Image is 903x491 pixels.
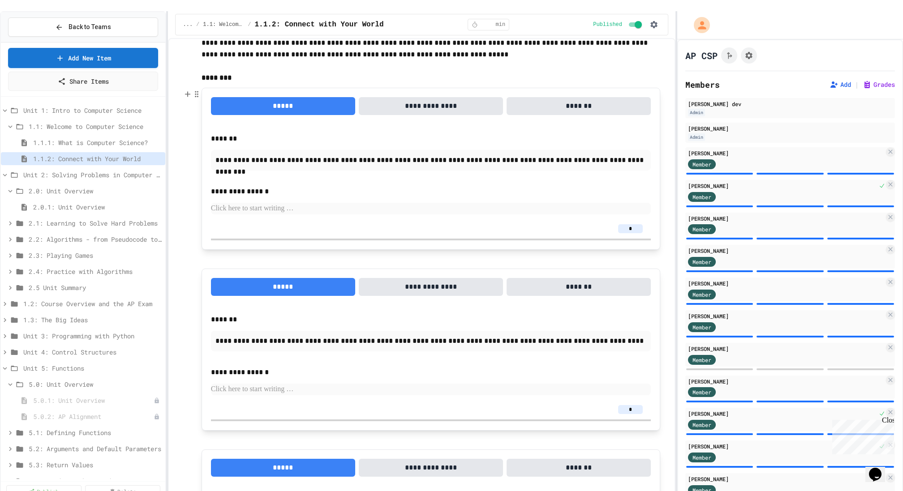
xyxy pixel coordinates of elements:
div: Admin [688,109,705,116]
div: [PERSON_NAME] [688,247,884,255]
span: Member [692,323,711,331]
span: 1.1: Welcome to Computer Science [29,122,162,131]
span: 1.2: Course Overview and the AP Exam [23,299,162,308]
div: [PERSON_NAME] [688,182,877,190]
div: [PERSON_NAME] [688,475,884,483]
iframe: chat widget [829,416,894,454]
span: Member [692,421,711,429]
span: 2.0: Unit Overview [29,186,162,196]
span: 5.3: Return Values [29,460,162,470]
span: Member [692,258,711,266]
div: [PERSON_NAME] [688,410,877,418]
div: [PERSON_NAME] [688,149,884,157]
span: 1.1.2: Connect with Your World [254,19,383,30]
span: 5.1: Defining Functions [29,428,162,437]
span: 5.0.1: Unit Overview [33,396,154,405]
span: Member [692,225,711,233]
span: Member [692,160,711,168]
span: / [248,21,251,28]
span: 5.4: Random Numbers and APIs [29,476,162,486]
span: Unit 1: Intro to Computer Science [23,106,162,115]
iframe: chat widget [865,455,894,482]
span: 1.1: Welcome to Computer Science [203,21,244,28]
span: Member [692,453,711,461]
span: | [855,79,859,90]
span: Published [593,21,622,28]
a: Add New Item [8,48,158,68]
span: 1.1.2: Connect with Your World [33,154,162,163]
span: 2.1: Learning to Solve Hard Problems [29,218,162,228]
button: Grades [863,80,895,89]
div: [PERSON_NAME] [688,214,884,222]
span: 1.1.1: What is Computer Science? [33,138,162,147]
div: Chat with us now!Close [4,4,62,57]
span: Member [692,356,711,364]
div: Admin [688,133,705,141]
span: 5.2: Arguments and Default Parameters [29,444,162,453]
span: 5.0: Unit Overview [29,380,162,389]
button: Assignment Settings [741,47,757,64]
span: / [196,21,199,28]
h1: AP CSP [685,49,718,62]
h2: Members [685,78,720,91]
span: 1.3: The Big Ideas [23,315,162,324]
span: Unit 5: Functions [23,363,162,373]
span: 2.3: Playing Games [29,251,162,260]
div: My Account [684,15,712,35]
div: Unpublished [154,414,160,420]
span: Member [692,290,711,299]
span: Unit 2: Solving Problems in Computer Science [23,170,162,179]
span: 5.0.2: AP Alignment [33,412,154,421]
span: 2.5 Unit Summary [29,283,162,292]
div: [PERSON_NAME] [688,377,884,385]
div: [PERSON_NAME] [688,345,884,353]
span: 2.0.1: Unit Overview [33,202,162,212]
div: Content is published and visible to students [593,19,644,30]
button: Add [830,80,851,89]
span: Member [692,388,711,396]
span: 2.4: Practice with Algorithms [29,267,162,276]
div: [PERSON_NAME] dev [688,100,892,108]
div: [PERSON_NAME] [688,279,884,287]
a: Share Items [8,72,158,91]
button: Back to Teams [8,17,158,37]
div: Unpublished [154,397,160,404]
span: Unit 3: Programming with Python [23,331,162,341]
span: Unit 4: Control Structures [23,347,162,357]
div: [PERSON_NAME] [688,312,884,320]
span: Back to Teams [69,22,111,32]
button: Click to see fork details [721,47,737,64]
div: [PERSON_NAME] [688,124,892,132]
span: min [496,21,506,28]
div: [PERSON_NAME] [688,442,877,450]
span: ... [183,21,193,28]
span: 2.2: Algorithms - from Pseudocode to Flowcharts [29,235,162,244]
span: Member [692,193,711,201]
